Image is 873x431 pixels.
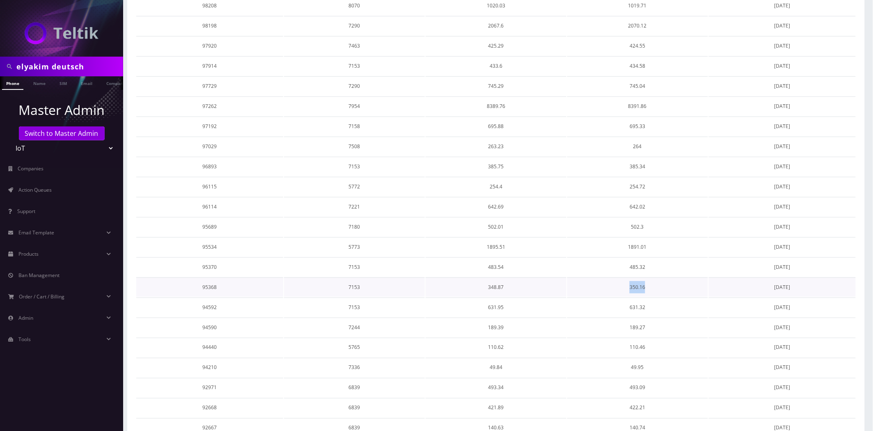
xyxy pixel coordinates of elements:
[567,16,708,35] td: 2070.12
[25,22,99,44] img: IoT
[567,96,708,116] td: 8391.86
[136,298,283,317] td: 94592
[136,16,283,35] td: 98198
[136,318,283,337] td: 94590
[29,76,50,89] a: Name
[426,197,566,216] td: 642.69
[426,76,566,96] td: 745.29
[284,378,425,397] td: 6839
[284,298,425,317] td: 7153
[284,76,425,96] td: 7290
[426,177,566,196] td: 254.4
[426,157,566,176] td: 385.75
[567,277,708,297] td: 350.16
[709,76,856,96] td: [DATE]
[284,157,425,176] td: 7153
[567,137,708,156] td: 264
[136,137,283,156] td: 97029
[102,76,130,89] a: Company
[709,237,856,257] td: [DATE]
[567,56,708,76] td: 434.58
[567,157,708,176] td: 385.34
[136,36,283,55] td: 97920
[567,117,708,136] td: 695.33
[567,318,708,337] td: 189.27
[18,250,39,257] span: Products
[567,378,708,397] td: 493.09
[16,59,121,74] input: Search in Company
[284,117,425,136] td: 7158
[136,257,283,277] td: 95370
[426,298,566,317] td: 631.95
[426,16,566,35] td: 2067.6
[136,237,283,257] td: 95534
[709,36,856,55] td: [DATE]
[709,398,856,417] td: [DATE]
[426,338,566,357] td: 110.62
[136,117,283,136] td: 97192
[426,378,566,397] td: 493.34
[284,338,425,357] td: 5765
[284,217,425,236] td: 7180
[136,177,283,196] td: 96115
[136,56,283,76] td: 97914
[136,358,283,377] td: 94210
[709,177,856,196] td: [DATE]
[18,186,52,193] span: Action Queues
[18,336,31,343] span: Tools
[136,197,283,216] td: 96114
[709,378,856,397] td: [DATE]
[55,76,71,89] a: SIM
[709,257,856,277] td: [DATE]
[567,257,708,277] td: 485.32
[567,398,708,417] td: 422.21
[284,177,425,196] td: 5772
[19,126,105,140] a: Switch to Master Admin
[2,76,23,90] a: Phone
[567,197,708,216] td: 642.02
[567,217,708,236] td: 502.3
[426,277,566,297] td: 348.87
[18,272,60,279] span: Ban Management
[426,257,566,277] td: 483.54
[709,277,856,297] td: [DATE]
[426,56,566,76] td: 433.6
[709,16,856,35] td: [DATE]
[284,398,425,417] td: 6839
[426,117,566,136] td: 695.88
[284,277,425,297] td: 7153
[709,338,856,357] td: [DATE]
[709,298,856,317] td: [DATE]
[709,117,856,136] td: [DATE]
[284,257,425,277] td: 7153
[709,56,856,76] td: [DATE]
[18,229,54,236] span: Email Template
[284,197,425,216] td: 7221
[567,36,708,55] td: 424.55
[426,96,566,116] td: 8389.76
[284,36,425,55] td: 7463
[426,137,566,156] td: 263.23
[136,398,283,417] td: 92668
[19,293,65,300] span: Order / Cart / Billing
[709,358,856,377] td: [DATE]
[426,398,566,417] td: 421.89
[567,237,708,257] td: 1891.01
[709,137,856,156] td: [DATE]
[136,378,283,397] td: 92971
[567,177,708,196] td: 254.72
[284,358,425,377] td: 7336
[426,318,566,337] td: 189.39
[136,76,283,96] td: 97729
[709,217,856,236] td: [DATE]
[17,208,35,215] span: Support
[136,157,283,176] td: 96893
[18,314,33,321] span: Admin
[426,217,566,236] td: 502.01
[709,96,856,116] td: [DATE]
[284,96,425,116] td: 7954
[709,318,856,337] td: [DATE]
[426,358,566,377] td: 49.84
[136,96,283,116] td: 97262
